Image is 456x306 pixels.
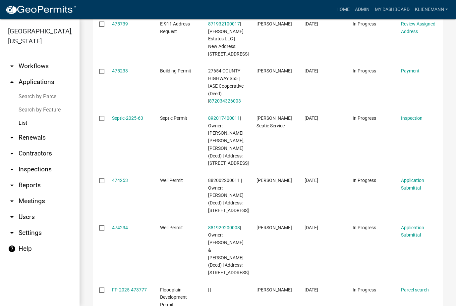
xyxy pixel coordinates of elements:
a: Application Submittal [401,225,424,238]
a: 475233 [112,68,128,73]
span: Well Permit [160,178,183,183]
span: In Progress [353,178,376,183]
a: Septic-2025-63 [112,115,143,121]
i: arrow_drop_down [8,134,16,142]
i: arrow_drop_down [8,197,16,205]
span: 27654 COUNTY HIGHWAY S55 | IASE Cooperative (Deed) | 872034326003 [208,68,244,104]
span: 09/05/2025 [305,178,318,183]
a: 892017400011 [208,115,240,121]
span: Kendall Lienemann [256,225,292,230]
span: 09/08/2025 [305,115,318,121]
span: E-911 Address Request [160,21,190,34]
i: arrow_drop_down [8,150,16,157]
span: In Progress [353,287,376,292]
span: 09/04/2025 [305,287,318,292]
a: Parcel search [401,287,429,292]
span: In Progress [353,21,376,26]
span: 09/09/2025 [305,21,318,26]
span: Nathan Meyer [256,68,292,73]
span: 09/08/2025 [305,68,318,73]
span: Winters Septic Service [256,115,292,128]
a: klienemann [412,3,451,16]
a: 475739 [112,21,128,26]
span: Kendall Lienemann [256,287,292,292]
i: arrow_drop_down [8,165,16,173]
span: In Progress [353,115,376,121]
a: Inspection [401,115,423,121]
i: arrow_drop_down [8,213,16,221]
i: arrow_drop_up [8,78,16,86]
a: 871932100017 [208,21,240,26]
span: 892017400011 | Owner: Miller, Darwin Jay Miller, Debra Lee (Deed) | Address: 12695 MM AVE [208,115,249,166]
span: Kendall Lienemann [256,178,292,183]
span: 09/05/2025 [305,225,318,230]
a: 474253 [112,178,128,183]
a: 872034326003 [209,98,241,104]
i: arrow_drop_down [8,181,16,189]
a: Home [334,3,352,16]
span: 871932100017 | DeBuhr Estates LLC | New Address: 26989 Co Hwy S62 [208,21,249,57]
a: Application Submittal [401,178,424,191]
a: Admin [352,3,372,16]
a: Review Assigned Address [401,21,435,34]
i: arrow_drop_down [8,229,16,237]
i: help [8,245,16,253]
a: FP-2025-473777 [112,287,147,292]
span: Lori Kohart [256,21,292,26]
span: 881929200008 | Owner: Vaughn, Anthony A. & Karisa (Deed) | Address: 20519 UU AVE [208,225,249,276]
a: Payment [401,68,420,73]
span: In Progress [353,68,376,73]
span: | | [208,287,211,292]
span: 882002200011 | Owner: Groninga, Brian (Deed) | Address: 28534 160TH ST [208,178,249,213]
i: arrow_drop_down [8,62,16,70]
a: My Dashboard [372,3,412,16]
a: 881929200008 [208,225,240,230]
span: Septic Permit [160,115,187,121]
a: 474234 [112,225,128,230]
span: Building Permit [160,68,191,73]
span: Well Permit [160,225,183,230]
span: In Progress [353,225,376,230]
